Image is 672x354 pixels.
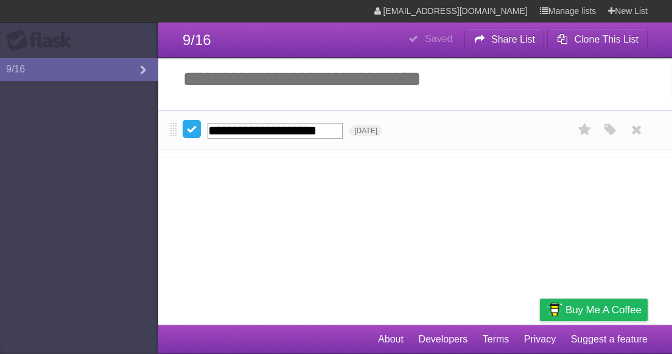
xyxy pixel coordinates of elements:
b: Saved [425,33,452,44]
span: Buy me a coffee [565,299,642,321]
label: Done [183,120,201,138]
a: Developers [418,328,467,351]
a: About [378,328,404,351]
span: [DATE] [349,125,382,136]
button: Clone This List [547,29,648,50]
span: 9/16 [183,32,211,48]
a: Suggest a feature [571,328,648,351]
a: Privacy [524,328,556,351]
img: Buy me a coffee [546,299,562,320]
label: Star task [573,120,597,140]
button: Share List [464,29,545,50]
b: Clone This List [574,34,639,44]
div: Flask [6,30,79,52]
a: Buy me a coffee [540,299,648,321]
a: Terms [483,328,509,351]
b: Share List [491,34,535,44]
